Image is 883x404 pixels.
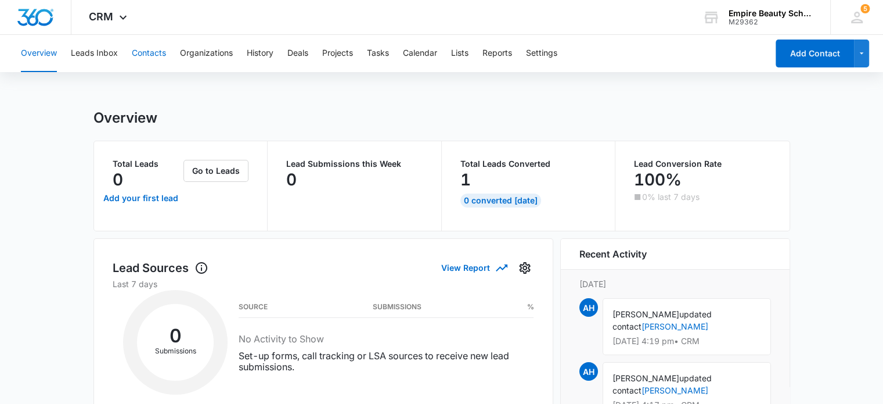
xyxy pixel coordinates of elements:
[776,40,854,67] button: Add Contact
[183,166,248,176] a: Go to Leads
[113,278,534,290] p: Last 7 days
[137,346,214,356] p: Submissions
[729,18,813,26] div: account id
[286,160,423,168] p: Lead Submissions this Week
[113,160,182,168] p: Total Leads
[451,35,468,72] button: Lists
[132,35,166,72] button: Contacts
[137,328,214,344] h2: 0
[579,278,771,290] p: [DATE]
[860,4,870,13] span: 5
[183,160,248,182] button: Go to Leads
[579,247,647,261] h6: Recent Activity
[239,351,534,373] p: Set-up forms, call tracking or LSA sources to receive new lead submissions.
[527,304,534,310] h3: %
[287,35,308,72] button: Deals
[860,4,870,13] div: notifications count
[113,170,123,189] p: 0
[579,362,598,381] span: AH
[516,259,534,277] button: Settings
[247,35,273,72] button: History
[460,160,597,168] p: Total Leads Converted
[367,35,389,72] button: Tasks
[286,170,297,189] p: 0
[322,35,353,72] button: Projects
[612,337,761,345] p: [DATE] 4:19 pm • CRM
[579,298,598,317] span: AH
[460,170,471,189] p: 1
[441,258,506,278] button: View Report
[180,35,233,72] button: Organizations
[526,35,557,72] button: Settings
[641,321,708,331] a: [PERSON_NAME]
[641,385,708,395] a: [PERSON_NAME]
[21,35,57,72] button: Overview
[634,160,771,168] p: Lead Conversion Rate
[634,170,682,189] p: 100%
[101,184,182,212] a: Add your first lead
[612,309,679,319] span: [PERSON_NAME]
[403,35,437,72] button: Calendar
[71,35,118,72] button: Leads Inbox
[642,193,700,201] p: 0% last 7 days
[113,259,208,277] h1: Lead Sources
[239,332,534,346] h3: No Activity to Show
[93,109,157,127] h1: Overview
[373,304,421,310] h3: Submissions
[482,35,512,72] button: Reports
[612,373,679,383] span: [PERSON_NAME]
[89,10,113,23] span: CRM
[729,9,813,18] div: account name
[460,194,541,208] div: 0 Converted [DATE]
[239,304,268,310] h3: Source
